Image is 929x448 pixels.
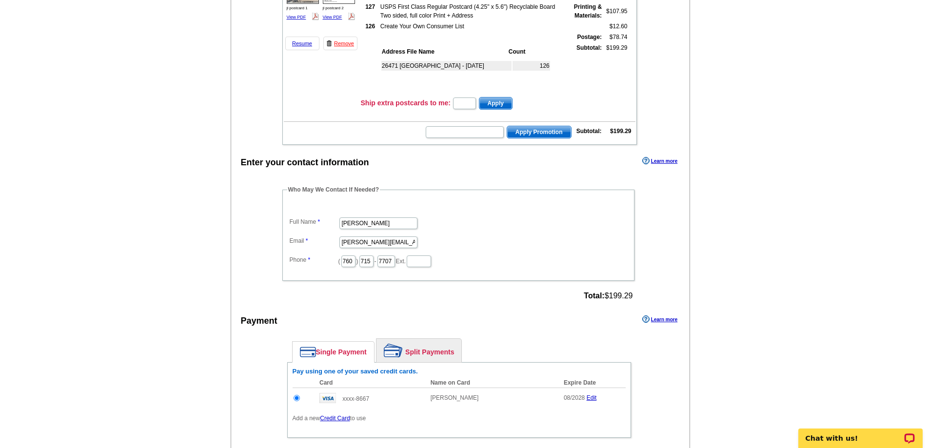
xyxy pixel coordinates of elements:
[603,2,628,20] td: $107.95
[642,157,677,165] a: Learn more
[348,13,355,20] img: pdf_logo.png
[587,394,597,401] a: Edit
[290,217,338,226] label: Full Name
[376,339,461,362] a: Split Payments
[426,378,559,388] th: Name on Card
[290,255,338,264] label: Phone
[559,378,626,388] th: Expire Date
[326,40,332,46] img: trashcan-icon.gif
[584,292,604,300] strong: Total:
[323,37,357,50] a: Remove
[287,185,380,194] legend: Who May We Contact If Needed?
[361,98,451,107] h3: Ship extra postcards to me:
[381,61,512,71] td: 26471 [GEOGRAPHIC_DATA] - [DATE]
[792,417,929,448] iframe: LiveChat chat widget
[342,395,369,402] span: xxxx-8667
[577,34,602,40] strong: Postage:
[285,37,319,50] a: Resume
[381,47,507,57] th: Address File Name
[290,236,338,245] label: Email
[431,394,479,401] span: [PERSON_NAME]
[513,61,550,71] td: 126
[319,393,336,403] img: visa.gif
[312,13,319,20] img: pdf_logo.png
[293,414,626,423] p: Add a new to use
[380,21,564,31] td: Create Your Own Consumer List
[642,315,677,323] a: Learn more
[365,23,375,30] strong: 126
[507,126,572,138] button: Apply Promotion
[603,32,628,42] td: $78.74
[507,126,571,138] span: Apply Promotion
[323,15,342,19] a: View PDF
[610,128,631,135] strong: $199.29
[293,368,626,375] h6: Pay using one of your saved credit cards.
[479,97,513,110] button: Apply
[320,415,350,422] a: Credit Card
[479,97,512,109] span: Apply
[241,314,277,328] div: Payment
[576,44,602,51] strong: Subtotal:
[380,2,564,20] td: USPS First Class Regular Postcard (4.25" x 5.6") Recyclable Board Two sided, full color Print + A...
[576,128,602,135] strong: Subtotal:
[365,3,375,10] strong: 127
[384,344,403,357] img: split-payment.png
[508,47,550,57] th: Count
[293,342,374,362] a: Single Payment
[241,156,369,169] div: Enter your contact information
[584,292,633,300] span: $199.29
[287,253,630,268] dd: ( ) - Ext.
[287,15,306,19] a: View PDF
[315,378,426,388] th: Card
[574,3,602,19] strong: Printing & Materials:
[287,6,308,10] span: jl postcard 1
[323,6,344,10] span: jl postcard 2
[603,21,628,31] td: $12.60
[603,43,628,94] td: $199.29
[564,394,585,401] span: 08/2028
[300,347,316,357] img: single-payment.png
